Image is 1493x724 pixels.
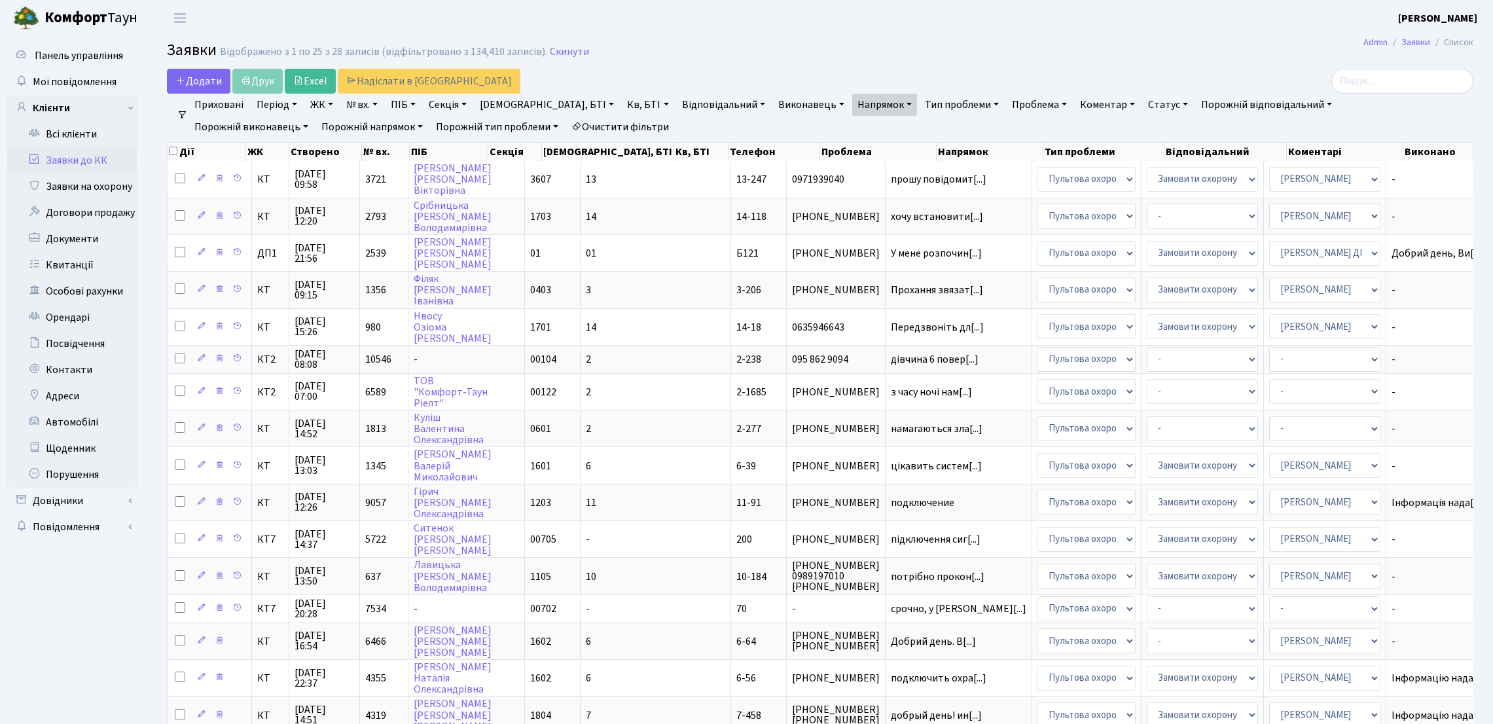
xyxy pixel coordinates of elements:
[1331,69,1473,94] input: Пошук...
[168,143,246,161] th: Дії
[365,532,386,547] span: 5722
[530,671,551,685] span: 1602
[257,534,283,545] span: КТ7
[586,422,591,436] span: 2
[530,496,551,510] span: 1203
[1392,285,1486,295] span: -
[316,116,428,138] a: Порожній напрямок
[45,7,137,29] span: Таун
[7,43,137,69] a: Панель управління
[295,169,354,190] span: [DATE] 09:58
[365,671,386,685] span: 4355
[414,352,418,367] span: -
[530,172,551,187] span: 3607
[414,484,492,521] a: Гірич[PERSON_NAME]Олександрівна
[586,708,591,723] span: 7
[891,209,983,224] span: хочу встановити[...]
[257,498,283,508] span: КТ
[365,320,381,335] span: 980
[414,623,492,660] a: [PERSON_NAME][PERSON_NAME][PERSON_NAME]
[175,74,222,88] span: Додати
[431,116,564,138] a: Порожній тип проблеми
[414,410,484,447] a: КулішВалентинаОлександрівна
[1392,424,1486,434] span: -
[295,630,354,651] span: [DATE] 16:54
[1344,29,1493,56] nav: breadcrumb
[622,94,674,116] a: Кв, БТІ
[736,320,761,335] span: 14-18
[1392,211,1486,222] span: -
[920,94,1004,116] a: Тип проблеми
[414,161,492,198] a: [PERSON_NAME][PERSON_NAME]Вікторівна
[891,459,982,473] span: цікавить систем[...]
[586,634,591,649] span: 6
[414,235,492,272] a: [PERSON_NAME][PERSON_NAME][PERSON_NAME]
[736,246,759,261] span: Б121
[891,172,986,187] span: прошу повідомит[...]
[189,94,249,116] a: Приховані
[677,94,770,116] a: Відповідальний
[586,209,596,224] span: 14
[45,7,107,28] b: Комфорт
[289,143,363,161] th: Створено
[7,383,137,409] a: Адреси
[736,209,766,224] span: 14-118
[530,283,551,297] span: 0403
[7,435,137,462] a: Щоденник
[1392,671,1486,685] span: Інформацію нада[...]
[792,174,880,185] span: 0971939040
[475,94,619,116] a: [DEMOGRAPHIC_DATA], БТІ
[736,671,756,685] span: 6-56
[1287,143,1404,161] th: Коментарі
[792,424,880,434] span: [PHONE_NUMBER]
[792,248,880,259] span: [PHONE_NUMBER]
[891,532,980,547] span: підключення сиг[...]
[257,322,283,333] span: КТ
[7,95,137,121] a: Клієнти
[566,116,674,138] a: Очистити фільтри
[792,354,880,365] span: 095 862 9094
[410,143,488,161] th: ПІБ
[414,521,492,558] a: Ситенок[PERSON_NAME][PERSON_NAME]
[365,385,386,399] span: 6589
[530,246,541,261] span: 01
[257,571,283,582] span: КТ
[736,496,761,510] span: 11-91
[7,357,137,383] a: Контакти
[1043,143,1164,161] th: Тип проблеми
[365,283,386,297] span: 1356
[891,246,982,261] span: У мене розпочин[...]
[386,94,421,116] a: ПІБ
[1430,35,1473,50] li: Список
[1392,534,1486,545] span: -
[586,459,591,473] span: 6
[7,147,137,173] a: Заявки до КК
[365,570,381,584] span: 637
[937,143,1043,161] th: Напрямок
[586,283,591,297] span: 3
[365,209,386,224] span: 2793
[7,173,137,200] a: Заявки на охорону
[530,422,551,436] span: 0601
[414,198,492,235] a: Срібницька[PERSON_NAME]Володимирівна
[295,280,354,300] span: [DATE] 09:15
[891,352,979,367] span: дівчина 6 повер[...]
[365,496,386,510] span: 9057
[1392,354,1486,365] span: -
[792,498,880,508] span: [PHONE_NUMBER]
[295,418,354,439] span: [DATE] 14:52
[1401,35,1430,49] a: Заявки
[295,668,354,689] span: [DATE] 22:37
[295,381,354,402] span: [DATE] 07:00
[792,322,880,333] span: 0635946643
[586,570,596,584] span: 10
[257,673,283,683] span: КТ
[414,558,492,595] a: Лавицька[PERSON_NAME]Володимирівна
[257,604,283,614] span: КТ7
[257,636,283,647] span: КТ
[1392,461,1486,471] span: -
[295,455,354,476] span: [DATE] 13:03
[792,285,880,295] span: [PHONE_NUMBER]
[1392,708,1486,723] span: Інформацію нада[...]
[736,352,761,367] span: 2-238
